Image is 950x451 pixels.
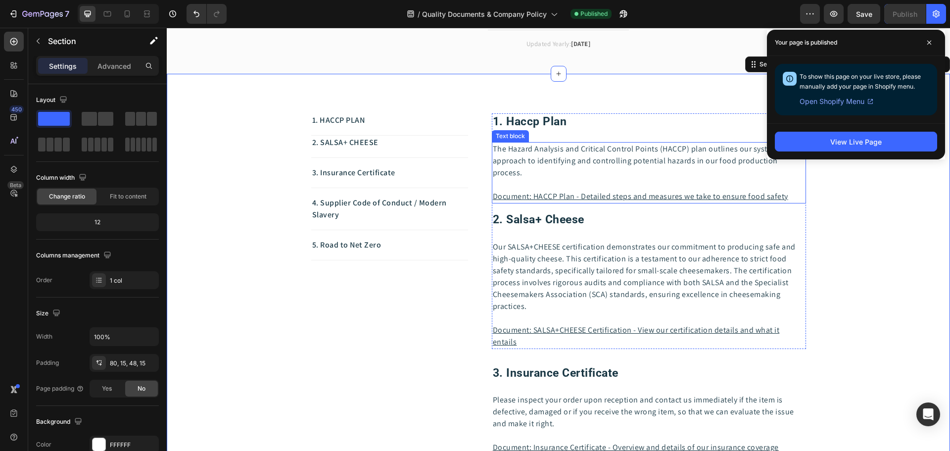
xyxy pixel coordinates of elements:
div: Text block [327,104,360,113]
button: View Live Page [775,132,937,151]
p: Your page is published [775,38,837,48]
h2: 2. salsa+ cheese [325,184,639,200]
a: Document: Insurance Certificate - Overview and details of our insurance coverage [326,414,612,425]
p: Please inspect your order upon reception and contact us immediately if the item is defective, dam... [326,366,638,402]
a: Document: HACCP Plan - Detailed steps and measures we take to ensure food safety [326,163,621,174]
span: Yes [102,384,112,393]
div: Page padding [36,384,84,393]
div: Column width [36,171,89,185]
p: Advanced [97,61,131,71]
p: Settings [49,61,77,71]
button: 7 [4,4,74,24]
div: Width [36,332,52,341]
div: Beta [7,181,24,189]
div: Undo/Redo [187,4,227,24]
button: Publish [884,4,926,24]
span: Quality Documents & Company Policy [422,9,547,19]
div: Color [36,440,51,449]
span: No [138,384,145,393]
p: 7 [65,8,69,20]
div: 12 [38,215,157,229]
div: View Live Page [830,137,882,147]
div: 450 [9,105,24,113]
p: Section [48,35,129,47]
p: Our SALSA+CHEESE certification demonstrates our commitment to producing safe and high-quality che... [326,213,638,285]
span: To show this page on your live store, please manually add your page in Shopify menu. [800,73,921,90]
div: Open Intercom Messenger [916,402,940,426]
span: Open Shopify Menu [800,96,864,107]
div: Section 2 [591,32,621,41]
div: Columns management [36,249,113,262]
div: 1 col [110,276,156,285]
div: Layout [36,94,69,107]
button: AI Content [709,31,753,43]
h2: 1. haccp plan [325,86,639,102]
p: The Hazard Analysis and Critical Control Points (HACCP) plan outlines our systematic approach to ... [326,115,638,151]
a: Document: SALSA+CHEESE Certification - View our certification details and what it entails [326,297,613,319]
input: Auto [90,328,158,346]
span: Published [580,9,608,18]
div: Background [36,415,84,429]
button: Save [848,4,880,24]
div: FFFFFF [110,441,156,450]
span: / [418,9,420,19]
h2: 3. insurance certificate [325,337,639,354]
div: Order [36,276,52,285]
span: Change ratio [49,192,85,201]
span: Save [856,10,872,18]
div: Publish [893,9,917,19]
span: Fit to content [110,192,146,201]
div: 80, 15, 48, 15 [110,359,156,368]
p: Create Theme Section [639,32,703,41]
iframe: Design area [167,28,950,451]
div: Padding [36,358,59,367]
div: Rich Text Editor. Editing area: main [325,212,639,321]
div: Size [36,307,62,320]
